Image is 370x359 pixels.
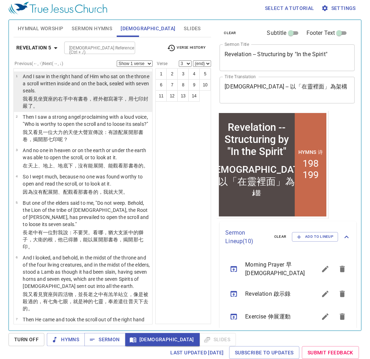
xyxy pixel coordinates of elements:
li: 198 [86,47,102,58]
wg1473: 就 [108,189,128,195]
button: 2 [166,68,178,80]
span: 5 [16,200,17,204]
wg4245: 之中 [23,291,148,311]
wg721: 站立 [23,291,148,311]
wg3762: 能 [88,163,148,168]
wg2147: 配 [43,189,128,195]
button: clear [220,29,241,37]
wg1410: 展開 [93,163,149,168]
wg2532: 大 [113,189,128,195]
wg975: 的，我 [93,189,128,195]
img: True Jesus Church [9,2,107,15]
p: 我看見 [23,95,150,109]
button: 4 [188,68,200,80]
wg5064: 活物 [23,291,148,311]
span: Last updated [DATE] [170,348,224,357]
wg455: 、能觀看 [103,163,148,168]
span: clear [274,234,287,240]
span: Submit Feedback [308,348,353,357]
button: 14 [188,90,200,102]
button: Verse History [163,43,210,53]
wg2400: 寶座 [23,291,148,311]
span: Morning Prayer 早[DEMOGRAPHIC_DATA] [245,261,300,278]
wg1492: 一位大力的 [23,129,143,142]
button: Revelation 5 [13,41,63,54]
p: 我又 [23,291,150,312]
b: Revelation 5 [16,43,51,52]
wg2521: 寶座 [23,96,148,109]
wg2400: ，猶大 [23,230,143,250]
wg2033: 印 [23,244,33,250]
wg1188: 中 [23,96,148,109]
wg2033: 角 [23,299,148,311]
wg4973: 呢？ [58,136,68,142]
button: 7 [166,79,178,91]
div: Sermon Lineup(10)clearAdd to Lineup [220,221,357,253]
wg991: 那 [123,163,148,168]
wg1093: 底下 [63,163,149,168]
button: 5 [199,68,211,80]
wg2532: 看見 [23,291,148,311]
label: Previous (←, ↑) Next (→, ↓) [15,61,63,66]
span: Turn Off [14,335,39,344]
span: Add to Lineup [297,234,333,240]
wg1722: 天上 [28,163,149,168]
wg2768: 七 [23,299,148,311]
button: Settings [320,2,359,15]
button: 3 [177,68,189,80]
wg3754: 沒有 [33,189,128,195]
p: 長老 [23,229,150,250]
button: 6 [155,79,167,91]
wg4969: ，有 [23,299,148,311]
wg514: 展開 [48,189,128,195]
button: [DEMOGRAPHIC_DATA] [125,333,200,346]
button: Turn Off [9,333,44,346]
span: Footer Text [307,29,335,37]
wg1138: 的根 [23,237,143,250]
textarea: Revelation -- Structuring by "In the Spirit" [225,51,350,64]
wg2226: ，並 [23,291,148,311]
button: 10 [199,79,211,91]
wg3319: 有羔羊 [23,291,148,311]
button: Select a tutorial [262,2,317,15]
wg4973: 。 [28,244,33,250]
wg5613: 被殺過的 [23,291,148,311]
wg3772: 、地 [38,163,148,168]
wg846: 七印 [48,136,68,142]
wg5270: ，沒有 [73,163,148,168]
p: Then He came and took the scroll out of the right hand of Him who sat on the throne. [23,316,150,330]
button: 11 [155,90,167,102]
wg846: 書卷 [83,189,128,195]
wg846: 書卷 [128,163,149,168]
wg2476: ，像是 [23,291,148,311]
button: 9 [188,79,200,91]
span: 4 [16,174,17,178]
span: Exercise 伸展運動 [245,312,300,321]
button: 8 [177,79,189,91]
wg2362: 的右手 [23,96,148,109]
span: Verse History [167,44,205,52]
wg4245: 中 [23,230,143,250]
wg2799: 。看哪 [23,230,143,250]
li: 199 [86,58,102,70]
button: clear [270,232,291,241]
span: Settings [323,4,356,13]
p: 在 [23,162,150,169]
iframe: from-child [217,111,328,219]
wg32: 大 [23,129,143,142]
span: Revelation 啟示錄 [245,290,300,298]
span: Subscribe to Updates [235,348,294,357]
input: Type Bible Reference [66,44,121,52]
p: Sermon Lineup ( 10 ) [225,229,268,246]
label: Verse [155,61,167,66]
p: Then I saw a strong angel proclaiming with a loud voice, "Who is worthy to open the scroll and to... [23,113,150,128]
p: But one of the elders said to me, "Do not weep. Behold, the Lion of the tribe of [DEMOGRAPHIC_DAT... [23,199,150,228]
wg455: 、配觀看 [58,189,128,195]
wg3788: ，就 [23,299,148,311]
button: Add to Lineup [292,232,338,241]
p: Hymns 诗 [82,38,106,45]
wg1526: 神 [23,299,148,311]
wg3361: 哭 [23,230,143,250]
